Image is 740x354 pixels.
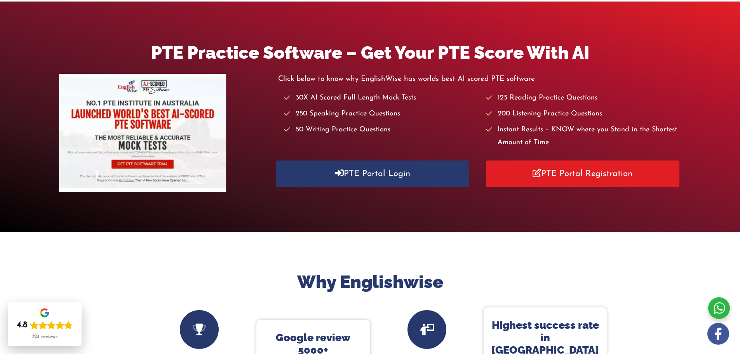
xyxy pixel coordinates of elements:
li: 50 Writing Practice Questions [284,124,479,136]
li: 250 Speaking Practice Questions [284,108,479,120]
img: pte-institute-main [59,74,226,192]
img: white-facebook.png [707,323,729,345]
li: Instant Results – KNOW where you Stand in the Shortest Amount of Time [486,124,681,150]
li: 30X AI Scored Full Length Mock Tests [284,92,479,105]
h2: Why Englishwise [137,271,603,294]
h1: PTE Practice Software – Get Your PTE Score With AI [59,40,681,65]
a: PTE Portal Registration [486,160,679,187]
div: Rating: 4.8 out of 5 [17,320,73,331]
li: 125 Reading Practice Questions [486,92,681,105]
div: 723 reviews [32,334,57,340]
a: PTE Portal Login [276,160,470,187]
div: 4.8 [17,320,28,331]
p: Click below to know why EnglishWise has worlds best AI scored PTE software [278,73,681,85]
li: 200 Listening Practice Questions [486,108,681,120]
